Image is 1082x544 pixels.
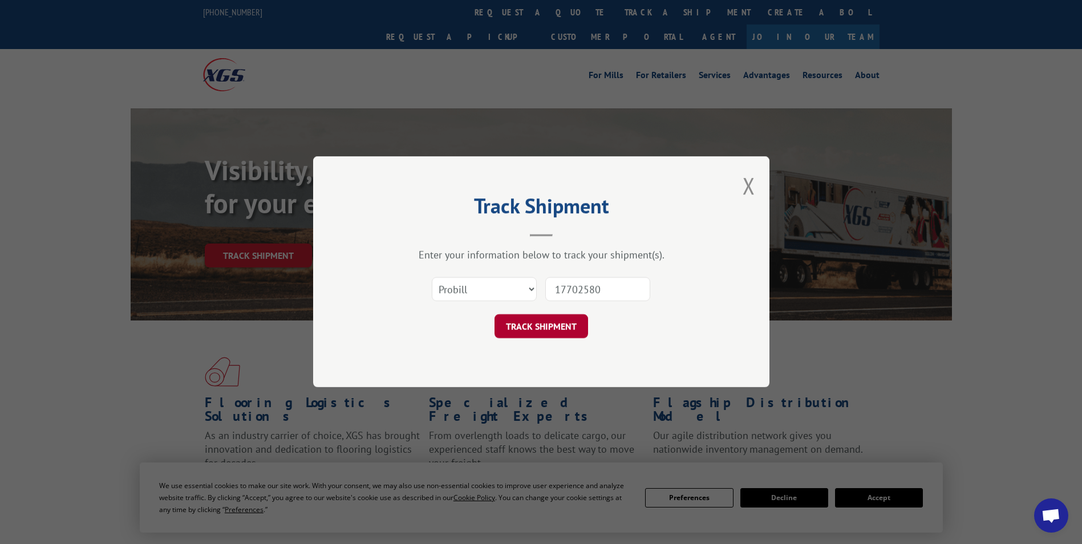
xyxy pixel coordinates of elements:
button: Close modal [743,170,755,201]
div: Open chat [1034,498,1068,533]
h2: Track Shipment [370,198,712,220]
button: TRACK SHIPMENT [495,315,588,339]
div: Enter your information below to track your shipment(s). [370,249,712,262]
input: Number(s) [545,278,650,302]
